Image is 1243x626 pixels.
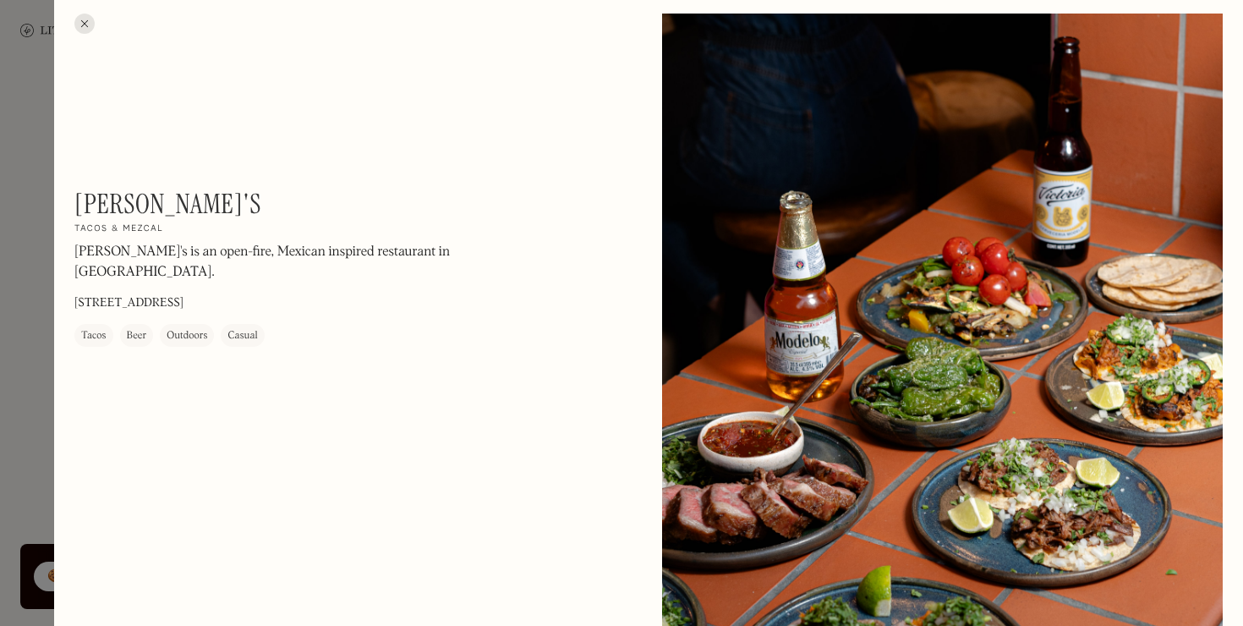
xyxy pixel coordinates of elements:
div: Tacos [81,327,107,344]
div: Outdoors [167,327,207,344]
h2: Tacos & mezcal [74,223,163,235]
h1: [PERSON_NAME]'s [74,188,261,220]
p: [STREET_ADDRESS] [74,294,183,312]
p: [PERSON_NAME]'s is an open-fire, Mexican inspired restaurant in [GEOGRAPHIC_DATA]. [74,242,531,283]
div: Beer [127,327,147,344]
div: Casual [227,327,257,344]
